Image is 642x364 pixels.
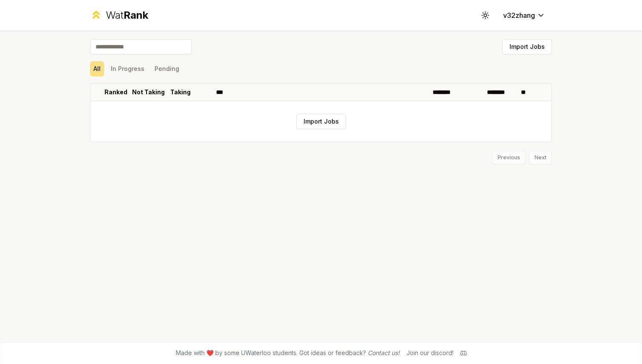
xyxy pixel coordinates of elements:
[503,10,535,20] span: v32zhang
[124,9,148,21] span: Rank
[502,39,552,54] button: Import Jobs
[90,61,104,76] button: All
[132,88,165,96] p: Not Taking
[151,61,183,76] button: Pending
[176,349,400,357] span: Made with ❤️ by some UWaterloo students. Got ideas or feedback?
[368,349,400,356] a: Contact us!
[107,61,148,76] button: In Progress
[104,88,127,96] p: Ranked
[90,8,148,22] a: WatRank
[496,8,552,23] button: v32zhang
[296,114,346,129] button: Import Jobs
[106,8,148,22] div: Wat
[406,349,453,357] div: Join our discord!
[170,88,191,96] p: Taking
